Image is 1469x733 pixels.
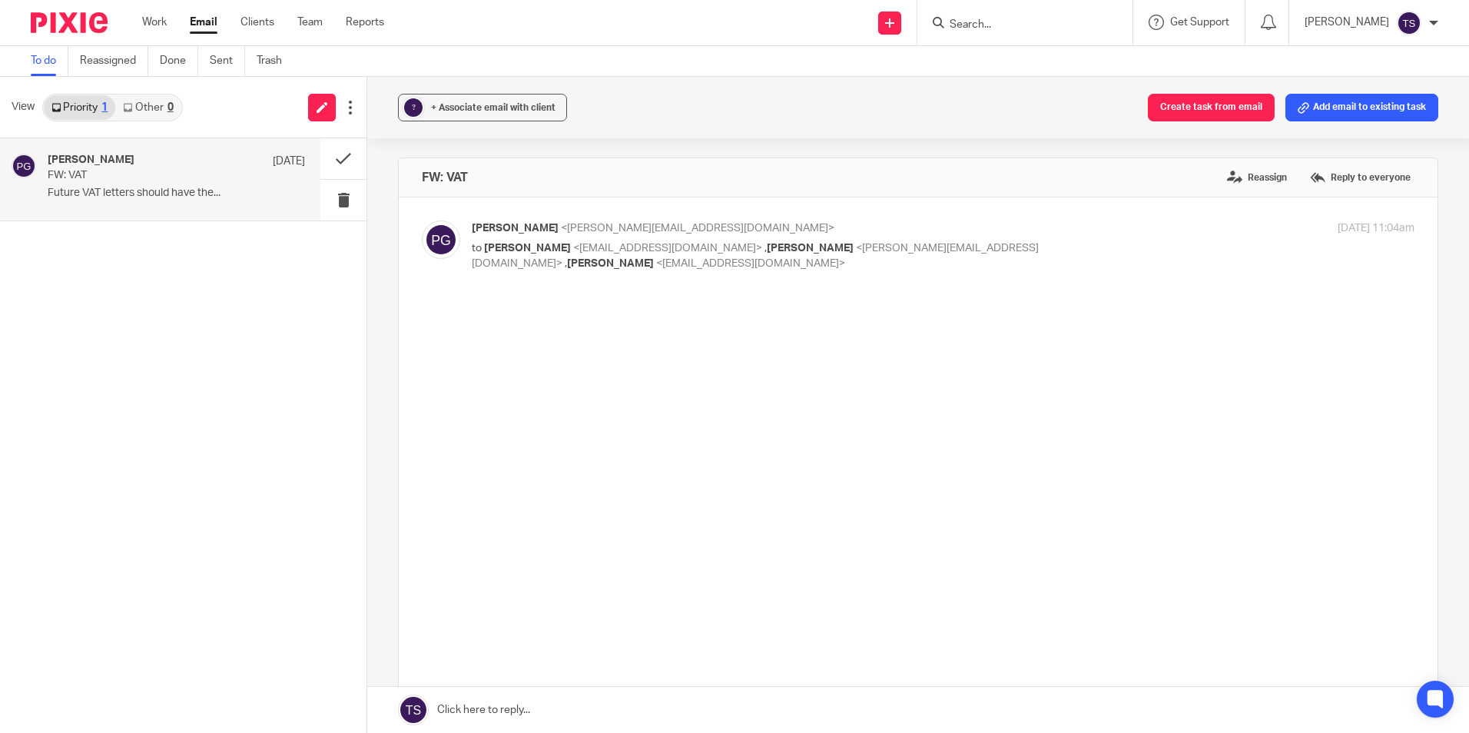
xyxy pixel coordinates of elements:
button: Create task from email [1148,94,1275,121]
span: <[EMAIL_ADDRESS][DOMAIN_NAME]> [656,258,845,269]
span: , [764,243,767,254]
p: [DATE] 11:04am [1338,221,1414,237]
h4: FW: VAT [422,170,468,185]
img: svg%3E [12,154,36,178]
label: Reply to everyone [1306,166,1414,189]
span: View [12,99,35,115]
span: [PERSON_NAME] [484,243,571,254]
a: Reassigned [80,46,148,76]
span: <[PERSON_NAME][EMAIL_ADDRESS][DOMAIN_NAME]> [561,223,834,234]
a: Done [160,46,198,76]
span: [PERSON_NAME] [767,243,854,254]
span: [PERSON_NAME] [567,258,654,269]
a: Clients [240,15,274,30]
a: To do [31,46,68,76]
span: [PERSON_NAME] [472,223,559,234]
p: Future VAT letters should have the... [48,187,305,200]
p: [DATE] [273,154,305,169]
div: 1 [101,102,108,113]
a: Sent [210,46,245,76]
p: FW: VAT [48,169,254,182]
button: Add email to existing task [1285,94,1438,121]
a: Email [190,15,217,30]
a: Priority1 [44,95,115,120]
label: Reassign [1223,166,1291,189]
span: + Associate email with client [431,103,555,112]
a: Other0 [115,95,181,120]
span: <[EMAIL_ADDRESS][DOMAIN_NAME]> [573,243,762,254]
img: Pixie [31,12,108,33]
span: to [472,243,482,254]
a: Team [297,15,323,30]
a: Trash [257,46,293,76]
span: Get Support [1170,17,1229,28]
img: svg%3E [422,221,460,259]
a: Work [142,15,167,30]
input: Search [948,18,1086,32]
span: , [565,258,567,269]
button: ? + Associate email with client [398,94,567,121]
img: svg%3E [1397,11,1421,35]
p: [PERSON_NAME] [1305,15,1389,30]
a: Reports [346,15,384,30]
h4: [PERSON_NAME] [48,154,134,167]
div: 0 [167,102,174,113]
div: ? [404,98,423,117]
